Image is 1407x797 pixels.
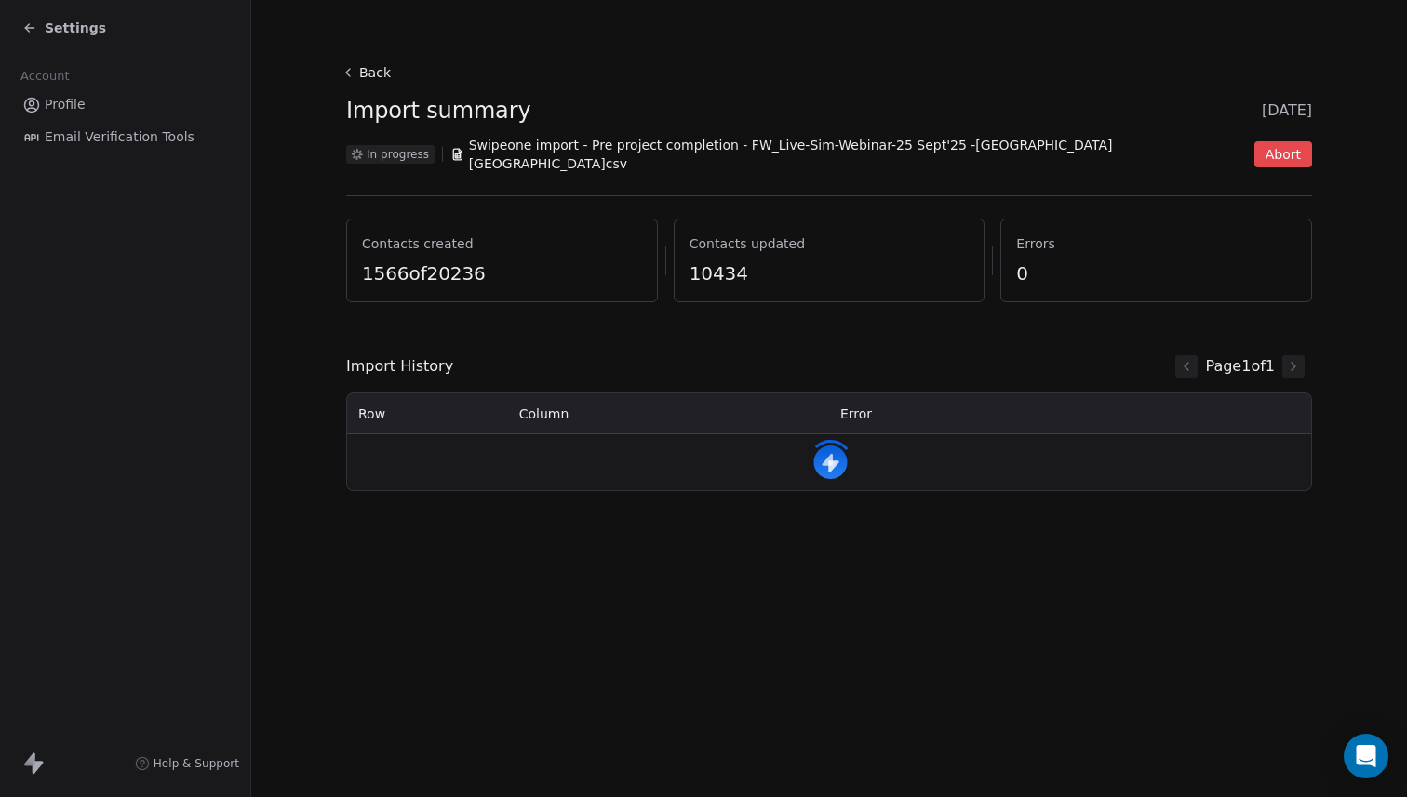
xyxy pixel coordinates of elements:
button: Abort [1254,141,1312,167]
a: Settings [22,19,106,37]
span: Errors [1016,234,1296,253]
span: Email Verification Tools [45,127,194,147]
div: Open Intercom Messenger [1344,734,1388,778]
span: Help & Support [154,756,239,771]
a: Profile [15,89,235,120]
span: 1566 of 20236 [362,260,642,286]
span: Contacts created [362,234,642,253]
span: In progress [367,147,429,162]
span: Profile [45,95,86,114]
span: Settings [45,19,106,37]
span: Error [840,406,872,421]
span: 10434 [690,260,970,286]
span: Page 1 of 1 [1205,355,1275,378]
span: Row [358,406,385,421]
a: Help & Support [135,756,239,771]
button: Back [339,56,398,89]
span: [DATE] [1262,100,1312,122]
span: Swipeone import - Pre project completion - FW_Live-Sim-Webinar-25 Sept'25 -[GEOGRAPHIC_DATA] [GEO... [469,136,1254,173]
span: Import History [346,355,453,378]
span: 0 [1016,260,1296,286]
span: Account [12,62,77,90]
span: Contacts updated [690,234,970,253]
a: Email Verification Tools [15,122,235,153]
span: Import summary [346,97,530,125]
span: Column [519,406,569,421]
